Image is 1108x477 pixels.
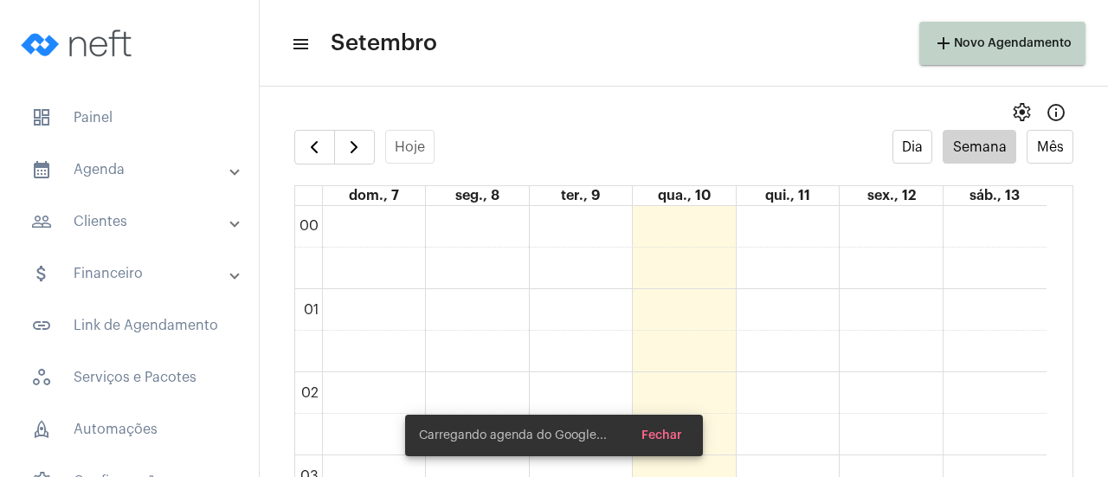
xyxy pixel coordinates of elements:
[864,186,919,205] a: 12 de setembro de 2025
[10,149,259,190] mat-expansion-panel-header: sidenav iconAgenda
[641,429,682,442] span: Fechar
[31,211,231,232] mat-panel-title: Clientes
[762,186,814,205] a: 11 de setembro de 2025
[31,159,231,180] mat-panel-title: Agenda
[1004,95,1039,130] button: settings
[17,97,242,139] span: Painel
[31,263,231,284] mat-panel-title: Financeiro
[296,218,322,234] div: 00
[933,37,1072,49] span: Novo Agendamento
[31,159,52,180] mat-icon: sidenav icon
[919,22,1085,65] button: Novo Agendamento
[31,263,52,284] mat-icon: sidenav icon
[298,385,322,401] div: 02
[10,201,259,242] mat-expansion-panel-header: sidenav iconClientes
[1039,95,1073,130] button: Info
[345,186,403,205] a: 7 de setembro de 2025
[557,186,603,205] a: 9 de setembro de 2025
[334,130,375,164] button: Próximo Semana
[654,186,714,205] a: 10 de setembro de 2025
[17,305,242,346] span: Link de Agendamento
[31,367,52,388] span: sidenav icon
[291,34,308,55] mat-icon: sidenav icon
[1027,130,1073,164] button: Mês
[892,130,933,164] button: Dia
[14,9,144,78] img: logo-neft-novo-2.png
[331,29,437,57] span: Setembro
[385,130,435,164] button: Hoje
[31,107,52,128] span: sidenav icon
[17,409,242,450] span: Automações
[17,357,242,398] span: Serviços e Pacotes
[628,420,696,451] button: Fechar
[1011,102,1032,123] span: settings
[943,130,1016,164] button: Semana
[452,186,503,205] a: 8 de setembro de 2025
[31,211,52,232] mat-icon: sidenav icon
[294,130,335,164] button: Semana Anterior
[300,302,322,318] div: 01
[31,315,52,336] mat-icon: sidenav icon
[419,427,607,444] span: Carregando agenda do Google...
[31,419,52,440] span: sidenav icon
[933,33,954,54] mat-icon: add
[10,253,259,294] mat-expansion-panel-header: sidenav iconFinanceiro
[966,186,1023,205] a: 13 de setembro de 2025
[1046,102,1066,123] mat-icon: Info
